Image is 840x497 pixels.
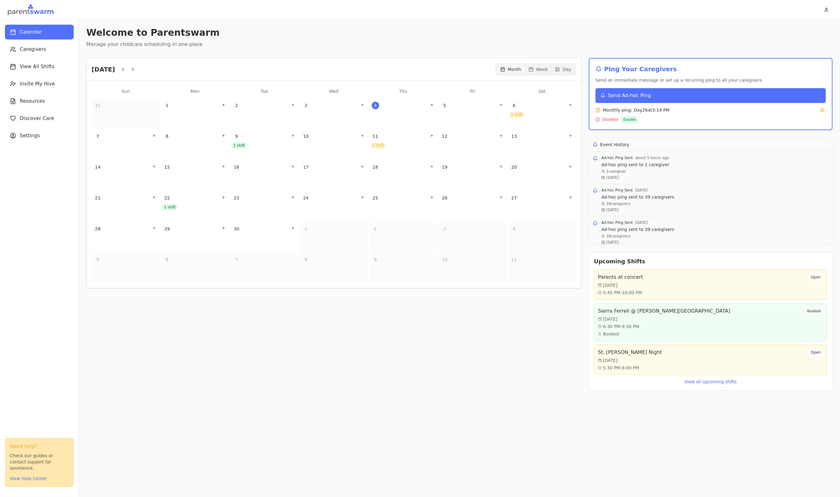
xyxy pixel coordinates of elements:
[635,220,648,225] span: [DATE]
[372,194,379,202] span: 25
[601,201,674,206] p: 39 caregiver s
[163,225,171,232] span: 29
[359,163,366,170] div: Add shift
[119,65,127,74] button: Previous
[10,453,69,471] p: Check our guides or contact support for assistance.
[163,256,171,263] span: 6
[601,188,633,193] span: Ad-hoc Ping Sent
[92,86,160,97] div: Sun
[441,256,449,263] span: 10
[601,169,669,174] p: 1 caregiver
[20,80,55,88] span: Invite My Hive
[290,133,296,139] div: Add shift
[372,256,379,263] span: 9
[441,225,449,232] span: 3
[10,475,47,482] button: View Help Center
[596,88,826,103] button: Send Ad-hoc Ping
[5,42,74,57] button: Caregivers
[441,133,449,140] span: 12
[163,102,171,109] span: 1
[596,77,826,83] p: Send an immediate message or set up a recurring ping to all your caregivers.
[510,225,518,232] span: 4
[510,133,518,140] span: 13
[601,194,674,200] p: Ad-hoc ping sent to 39 caregivers
[603,107,670,113] span: Monthly ping: Day 26 at 3:14 PM
[20,28,42,36] span: Calendar
[441,163,449,171] span: 19
[441,194,449,202] span: 26
[94,133,101,140] span: 7
[809,349,823,356] div: Open
[429,102,435,108] div: Add shift
[302,102,309,109] span: 3
[525,64,551,74] button: Week
[359,102,366,108] div: Add shift
[94,256,101,263] span: 5
[598,349,662,356] h3: St. [PERSON_NAME] Night
[603,331,619,337] span: Booked
[508,86,576,97] div: Sat
[162,204,177,210] div: 1 shift
[163,133,171,140] span: 8
[20,97,45,105] span: Resources
[290,163,296,170] div: Add shift
[621,116,638,123] button: Enable
[232,142,247,149] div: 1 shift
[603,357,617,364] span: [DATE]
[233,225,240,232] span: 30
[94,194,101,202] span: 21
[510,163,518,171] span: 20
[290,194,296,200] div: Add shift
[602,117,618,122] span: Disabled
[598,307,730,315] h3: Sierra Ferrell @ [PERSON_NAME][GEOGRAPHIC_DATA]
[603,316,617,322] span: [DATE]
[5,128,74,143] button: Settings
[20,132,40,139] span: Settings
[601,220,633,225] span: Ad-hoc Ping Sent
[94,163,101,171] span: 14
[809,273,823,281] div: Open
[5,76,74,91] button: Invite My Hive
[498,163,504,170] div: Add shift
[300,86,368,97] div: Wed
[805,307,823,315] div: Booked
[603,290,642,296] span: 5:45 PM - 10:00 PM
[20,115,54,122] span: Discover Care
[5,94,74,109] button: Resources
[601,240,674,245] p: [DATE]
[161,86,229,97] div: Mon
[498,102,504,108] div: Add shift
[94,225,101,232] span: 28
[86,27,833,38] h1: Welcome to Parentswarm
[601,175,669,180] p: [DATE]
[302,163,309,171] span: 17
[233,133,240,140] span: 9
[233,163,240,171] span: 16
[498,194,504,200] div: Add shift
[5,59,74,74] button: View All Shifts
[510,194,518,202] span: 27
[429,194,435,200] div: Add shift
[86,41,833,48] p: Manage your childcare scheduling in one place
[635,188,648,193] span: [DATE]
[601,155,633,160] span: Ad-hoc Ping Sent
[510,102,518,109] span: 6
[429,133,435,139] div: Add shift
[230,86,298,97] div: Tue
[596,65,826,73] h2: Ping Your Caregivers
[5,25,74,39] button: Calendar
[594,257,827,266] h2: Upcoming Shifts
[601,234,674,239] p: 39 caregiver s
[220,163,227,170] div: Add shift
[302,225,309,232] span: 1
[290,102,296,108] div: Add shift
[497,64,525,74] button: Month
[5,111,74,126] button: Discover Care
[601,162,669,168] p: Ad-hoc ping sent to 1 caregiver
[439,86,507,97] div: Fri
[608,92,651,99] span: Send Ad-hoc Ping
[551,64,575,74] button: Day
[220,133,227,139] div: Add shift
[601,226,674,232] p: Ad-hoc ping sent to 39 caregivers
[163,194,171,202] span: 22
